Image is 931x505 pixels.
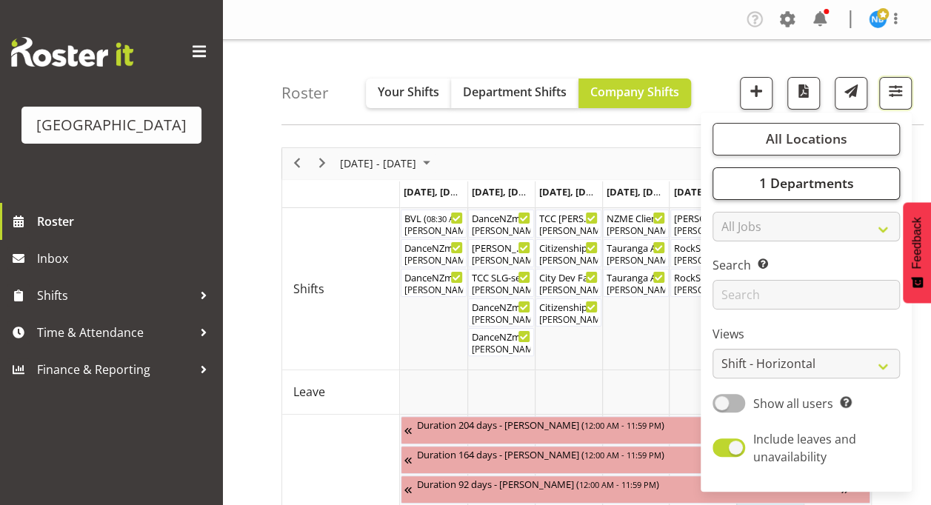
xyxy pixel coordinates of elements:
[472,343,530,356] div: [PERSON_NAME], [PERSON_NAME], [PERSON_NAME], [PERSON_NAME], [PERSON_NAME], [PERSON_NAME]
[417,447,841,461] div: Duration 164 days - [PERSON_NAME] ( )
[869,10,887,28] img: nicoel-boschman11219.jpg
[427,213,504,224] span: 08:30 AM - 03:30 PM
[338,154,418,173] span: [DATE] - [DATE]
[713,167,900,200] button: 1 Departments
[287,154,307,173] button: Previous
[472,224,530,238] div: [PERSON_NAME]
[37,284,193,307] span: Shifts
[293,383,325,401] span: Leave
[673,185,741,198] span: [DATE], [DATE]
[670,269,736,297] div: Shifts"s event - RockShop Bandquest 2025 Begin From Friday, August 15, 2025 at 5:30:00 PM GMT+12:...
[335,148,439,179] div: August 11 - 17, 2025
[36,114,187,136] div: [GEOGRAPHIC_DATA]
[404,210,463,225] div: BVL ( )
[468,269,534,297] div: Shifts"s event - TCC SLG-set up for tomorrow (anytime). Same person Begin From Tuesday, August 12...
[310,148,335,179] div: next period
[468,210,534,238] div: Shifts"s event - DanceNZmade Minder Shift Begin From Tuesday, August 12, 2025 at 8:00:00 AM GMT+1...
[417,476,841,491] div: Duration 92 days - [PERSON_NAME] ( )
[670,239,736,267] div: Shifts"s event - RockShop Bandquest 2025 FOHM Shift Begin From Friday, August 15, 2025 at 4:45:00...
[539,284,598,297] div: [PERSON_NAME]
[713,280,900,310] input: Search
[404,185,471,198] span: [DATE], [DATE]
[463,84,567,100] span: Department Shifts
[472,210,530,225] div: DanceNZmade Minder Shift ( )
[468,239,534,267] div: Shifts"s event - Bower Real Estate Begin From Tuesday, August 12, 2025 at 8:30:00 AM GMT+12:00 En...
[607,254,665,267] div: [PERSON_NAME]
[758,174,853,192] span: 1 Departments
[404,284,463,297] div: [PERSON_NAME], [PERSON_NAME], [PERSON_NAME], [PERSON_NAME], [PERSON_NAME], [PERSON_NAME]
[417,417,841,432] div: Duration 204 days - [PERSON_NAME] ( )
[404,270,463,284] div: DanceNZmade Interschool Comp 2025 ( )
[539,313,598,327] div: [PERSON_NAME], [PERSON_NAME], [PERSON_NAME]
[472,254,530,267] div: [PERSON_NAME]
[590,84,679,100] span: Company Shifts
[535,269,601,297] div: Shifts"s event - City Dev Farewell - Terrace Rooms Begin From Wednesday, August 13, 2025 at 1:00:...
[584,419,661,431] span: 12:00 AM - 11:59 PM
[584,449,661,461] span: 12:00 AM - 11:59 PM
[713,325,900,343] label: Views
[607,224,665,238] div: [PERSON_NAME]
[879,77,912,110] button: Filter Shifts
[401,239,467,267] div: Shifts"s event - DanceNZmade Interschool Comp 2025 FOHM Shift Begin From Monday, August 11, 2025 ...
[670,210,736,238] div: Shifts"s event - Ray White Annual Awards Cargo Shed Begin From Friday, August 15, 2025 at 3:30:00...
[378,84,439,100] span: Your Shifts
[539,224,598,238] div: [PERSON_NAME]
[37,247,215,270] span: Inbox
[579,478,656,490] span: 12:00 AM - 11:59 PM
[282,208,400,370] td: Shifts resource
[753,431,856,465] span: Include leaves and unavailability
[607,270,665,284] div: Tauranga Arts Festival Launch ( )
[472,313,530,327] div: [PERSON_NAME]
[401,475,870,504] div: Unavailability"s event - Duration 92 days - Heather Powell Begin From Tuesday, June 3, 2025 at 12...
[539,240,598,255] div: Citizenships. X-Space. FOHM ( )
[903,202,931,303] button: Feedback - Show survey
[539,270,598,284] div: City Dev Farewell - Terrace Rooms ( )
[401,416,870,444] div: Unavailability"s event - Duration 204 days - Fiona Macnab Begin From Monday, March 10, 2025 at 12...
[539,185,607,198] span: [DATE], [DATE]
[472,284,530,297] div: [PERSON_NAME]
[37,210,215,233] span: Roster
[535,239,601,267] div: Shifts"s event - Citizenships. X-Space. FOHM Begin From Wednesday, August 13, 2025 at 1:00:00 PM ...
[401,269,467,297] div: Shifts"s event - DanceNZmade Interschool Comp 2025 Begin From Monday, August 11, 2025 at 5:00:00 ...
[404,254,463,267] div: [PERSON_NAME]
[910,217,924,269] span: Feedback
[338,154,437,173] button: August 2025
[603,210,669,238] div: Shifts"s event - NZME Client Event Cargo Shed Begin From Thursday, August 14, 2025 at 11:45:00 AM...
[535,298,601,327] div: Shifts"s event - Citizenships. X-Space Begin From Wednesday, August 13, 2025 at 2:00:00 PM GMT+12...
[472,270,530,284] div: TCC SLG-set up for [DATE] (anytime). Same person ( )
[284,148,310,179] div: previous period
[539,210,598,225] div: TCC [PERSON_NAME] ( )
[753,395,833,412] span: Show all users
[607,240,665,255] div: Tauranga Arts Festival Launch FOHM Shift ( )
[713,123,900,155] button: All Locations
[37,358,193,381] span: Finance & Reporting
[578,78,691,108] button: Company Shifts
[404,240,463,255] div: DanceNZmade Interschool Comp 2025 FOHM Shift ( )
[472,240,530,255] div: [PERSON_NAME] Real Estate ( )
[282,370,400,415] td: Leave resource
[468,298,534,327] div: Shifts"s event - DanceNZmade Interschool Comp 2025 FOHM Shift Begin From Tuesday, August 12, 2025...
[607,185,674,198] span: [DATE], [DATE]
[11,37,133,67] img: Rosterit website logo
[603,239,669,267] div: Shifts"s event - Tauranga Arts Festival Launch FOHM Shift Begin From Thursday, August 14, 2025 at...
[472,185,539,198] span: [DATE], [DATE]
[607,210,665,225] div: NZME Client Event Cargo Shed ( )
[740,77,773,110] button: Add a new shift
[539,254,598,267] div: [PERSON_NAME]
[401,446,870,474] div: Unavailability"s event - Duration 164 days - Ailie Rundle Begin From Friday, March 21, 2025 at 12...
[787,77,820,110] button: Download a PDF of the roster according to the set date range.
[535,210,601,238] div: Shifts"s event - TCC Donna Karl - SLG Begin From Wednesday, August 13, 2025 at 7:00:00 AM GMT+12:...
[603,269,669,297] div: Shifts"s event - Tauranga Arts Festival Launch Begin From Thursday, August 14, 2025 at 3:45:00 PM...
[313,154,333,173] button: Next
[404,224,463,238] div: [PERSON_NAME]
[472,299,530,314] div: DanceNZmade Interschool Comp 2025 FOHM Shift ( )
[281,84,329,101] h4: Roster
[765,130,847,147] span: All Locations
[366,78,451,108] button: Your Shifts
[451,78,578,108] button: Department Shifts
[713,256,900,274] label: Search
[401,210,467,238] div: Shifts"s event - BVL Begin From Monday, August 11, 2025 at 8:30:00 AM GMT+12:00 Ends At Monday, A...
[468,328,534,356] div: Shifts"s event - DanceNZmade Interschool Comp 2025 Begin From Tuesday, August 12, 2025 at 5:00:00...
[293,280,324,298] span: Shifts
[472,329,530,344] div: DanceNZmade Interschool Comp 2025 ( )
